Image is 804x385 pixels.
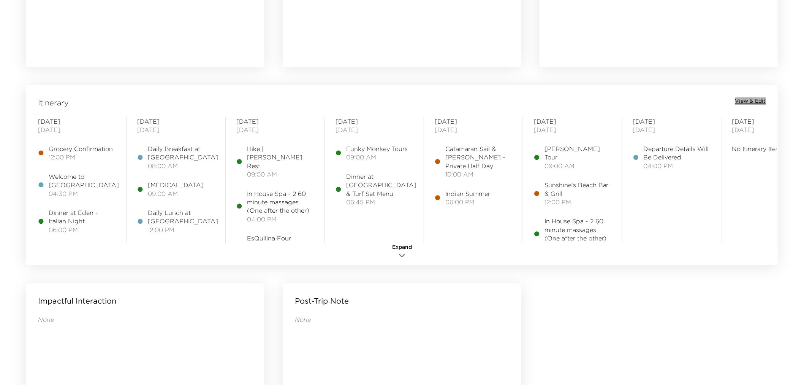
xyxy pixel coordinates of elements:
[49,208,116,226] span: Dinner at Eden - Italian Night
[383,243,421,261] button: Expand
[148,162,218,170] span: 08:00 AM
[445,189,490,198] span: Indian Summer
[534,126,611,134] span: [DATE]
[633,126,711,134] span: [DATE]
[38,117,116,126] span: [DATE]
[49,189,119,198] span: 04:30 PM
[295,296,349,306] p: Post-Trip Note
[544,181,611,198] span: Sunshine's Beach Bar & Grill
[38,315,252,324] p: None
[148,181,204,189] span: [MEDICAL_DATA]
[445,170,512,178] span: 10:00 AM
[633,117,711,126] span: [DATE]
[346,172,416,198] span: Dinner at [GEOGRAPHIC_DATA] & Turf Set Menu
[544,145,611,162] span: [PERSON_NAME] Tour
[38,97,69,108] span: Itinerary
[247,170,314,178] span: 09:00 AM
[544,162,611,170] span: 09:00 AM
[534,117,611,126] span: [DATE]
[49,172,119,189] span: Welcome to [GEOGRAPHIC_DATA]
[38,126,116,134] span: [DATE]
[236,117,314,126] span: [DATE]
[148,189,204,198] span: 09:00 AM
[247,215,314,223] span: 04:00 PM
[148,226,218,234] span: 12:00 PM
[38,296,116,306] p: Impactful Interaction
[336,126,413,134] span: [DATE]
[148,208,218,226] span: Daily Lunch at [GEOGRAPHIC_DATA]
[435,126,512,134] span: [DATE]
[735,97,766,105] button: View & Edit
[445,198,490,206] span: 06:00 PM
[137,126,215,134] span: [DATE]
[336,117,413,126] span: [DATE]
[49,145,113,153] span: Grocery Confirmation
[247,189,314,215] span: In House Spa - 2 60 minute massages (One after the other)
[346,145,408,153] span: Funky Monkey Tours
[247,234,314,251] span: EsQuilina Four Seasons
[295,315,509,324] p: None
[236,126,314,134] span: [DATE]
[644,145,711,162] span: Departure Details Will Be Delivered
[544,198,611,206] span: 12:00 PM
[346,153,408,161] span: 09:00 AM
[644,162,711,170] span: 04:00 PM
[346,198,416,206] span: 06:45 PM
[247,145,314,170] span: Hike | [PERSON_NAME] Rest
[544,243,611,251] span: 04:00 PM
[148,145,218,162] span: Daily Breakfast at [GEOGRAPHIC_DATA]
[544,217,611,242] span: In House Spa - 2 60 minute massages (One after the other)
[445,145,512,170] span: Catamaran Sail & [PERSON_NAME] - Private Half Day
[49,153,113,161] span: 12:00 PM
[392,243,412,251] span: Expand
[435,117,512,126] span: [DATE]
[137,117,215,126] span: [DATE]
[49,226,116,234] span: 06:00 PM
